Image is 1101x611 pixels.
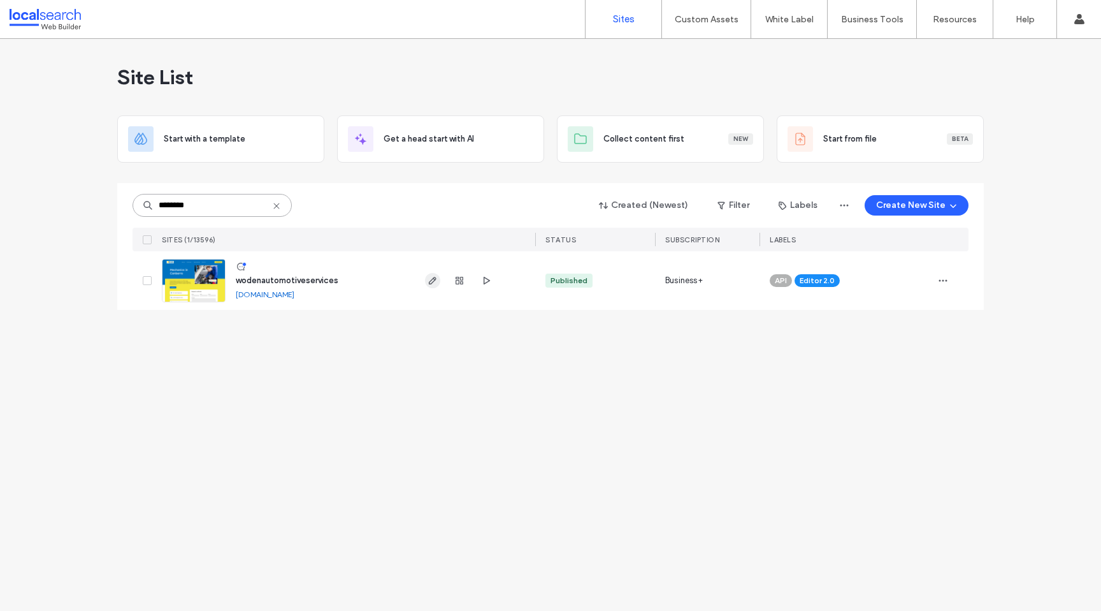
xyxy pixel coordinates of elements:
span: Editor 2.0 [800,275,835,286]
div: New [728,133,753,145]
span: STATUS [545,235,576,244]
div: Published [550,275,587,286]
label: Help [1016,14,1035,25]
span: Collect content first [603,133,684,145]
span: LABELS [770,235,796,244]
a: [DOMAIN_NAME] [236,290,294,299]
span: Get a head start with AI [384,133,474,145]
div: Beta [947,133,973,145]
span: Start with a template [164,133,245,145]
button: Filter [705,195,762,216]
span: Subscription [665,235,719,244]
div: Get a head start with AI [337,115,544,163]
a: wodenautomotiveservices [236,276,338,285]
span: Start from file [823,133,877,145]
div: Start with a template [117,115,324,163]
span: API [775,275,787,286]
label: White Label [765,14,814,25]
span: Business+ [665,274,703,287]
div: Start from fileBeta [777,115,984,163]
span: Site List [117,64,193,90]
label: Sites [613,13,635,25]
span: Help [29,9,55,20]
button: Create New Site [865,195,968,216]
div: Collect content firstNew [557,115,764,163]
button: Labels [767,195,829,216]
label: Resources [933,14,977,25]
label: Business Tools [841,14,903,25]
span: SITES (1/13596) [162,235,216,244]
button: Created (Newest) [588,195,700,216]
label: Custom Assets [675,14,738,25]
